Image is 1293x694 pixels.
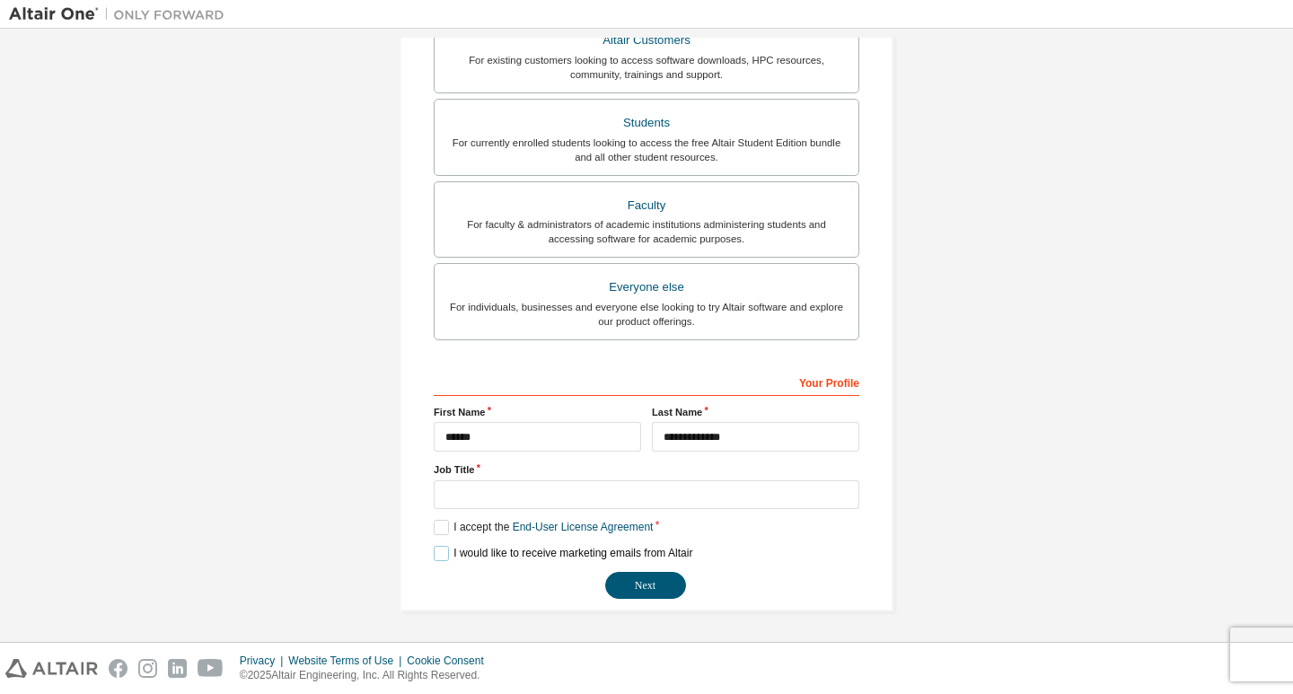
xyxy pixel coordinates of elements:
img: altair_logo.svg [5,659,98,678]
img: facebook.svg [109,659,128,678]
a: End-User License Agreement [513,521,654,533]
label: Job Title [434,462,859,477]
div: Altair Customers [445,28,848,53]
label: First Name [434,405,641,419]
img: Altair One [9,5,233,23]
img: linkedin.svg [168,659,187,678]
div: Faculty [445,193,848,218]
div: Your Profile [434,367,859,396]
div: For faculty & administrators of academic institutions administering students and accessing softwa... [445,217,848,246]
img: instagram.svg [138,659,157,678]
label: I accept the [434,520,653,535]
div: Students [445,110,848,136]
button: Next [605,572,686,599]
label: Last Name [652,405,859,419]
div: Cookie Consent [407,654,494,668]
div: Privacy [240,654,288,668]
p: © 2025 Altair Engineering, Inc. All Rights Reserved. [240,668,495,683]
div: Website Terms of Use [288,654,407,668]
div: For individuals, businesses and everyone else looking to try Altair software and explore our prod... [445,300,848,329]
label: I would like to receive marketing emails from Altair [434,546,692,561]
div: For existing customers looking to access software downloads, HPC resources, community, trainings ... [445,53,848,82]
div: For currently enrolled students looking to access the free Altair Student Edition bundle and all ... [445,136,848,164]
div: Everyone else [445,275,848,300]
img: youtube.svg [198,659,224,678]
